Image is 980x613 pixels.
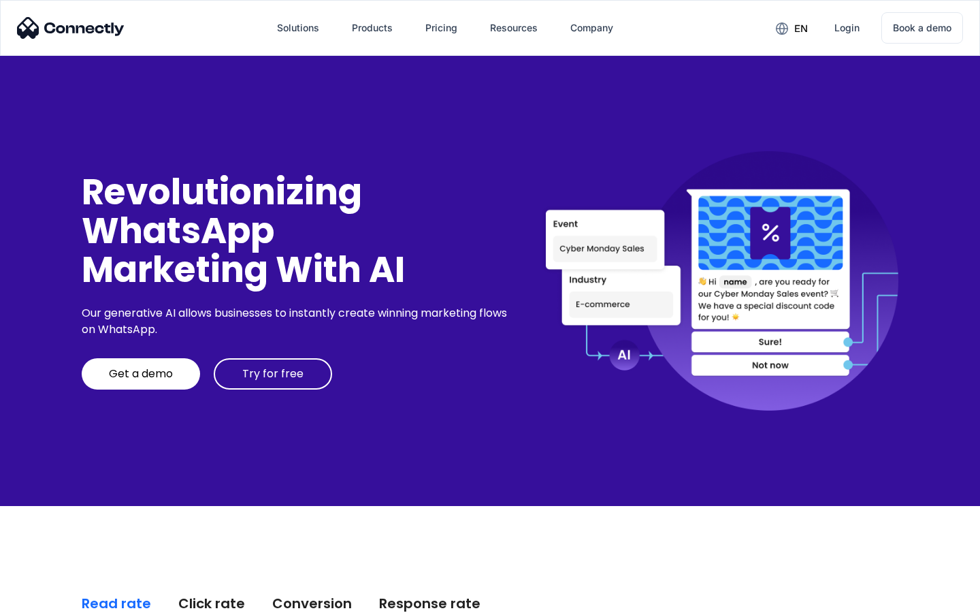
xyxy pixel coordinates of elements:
aside: Language selected: English [14,589,82,608]
div: Login [834,18,860,37]
ul: Language list [27,589,82,608]
a: Try for free [214,358,332,390]
a: Pricing [414,12,468,44]
div: Solutions [266,12,330,44]
div: Resources [479,12,549,44]
a: Book a demo [881,12,963,44]
div: Conversion [272,594,352,613]
div: Response rate [379,594,480,613]
div: Products [341,12,404,44]
div: Solutions [277,18,319,37]
div: Resources [490,18,538,37]
div: Pricing [425,18,457,37]
div: Products [352,18,393,37]
div: en [794,19,808,38]
a: Login [823,12,870,44]
div: Revolutionizing WhatsApp Marketing With AI [82,172,512,289]
div: Company [559,12,624,44]
div: en [765,18,818,38]
div: Try for free [242,367,304,381]
div: Get a demo [109,367,173,381]
div: Click rate [178,594,245,613]
div: Our generative AI allows businesses to instantly create winning marketing flows on WhatsApp. [82,305,512,338]
div: Read rate [82,594,151,613]
img: Connectly Logo [17,17,125,39]
a: Get a demo [82,358,200,390]
div: Company [570,18,613,37]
